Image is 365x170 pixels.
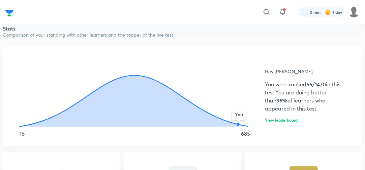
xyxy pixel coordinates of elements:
[5,8,13,18] img: Company Logo
[265,80,346,113] p: You were ranked in this test. You are doing better than of learners who appeared in this test.
[235,112,243,118] text: You
[348,6,360,18] img: Nishi raghuwanshi
[3,26,362,31] h4: Stats
[276,97,287,104] span: 96%
[3,31,362,38] p: Comparison of your standing with other learners and the topper of the live test
[18,130,25,138] p: -16
[241,130,250,138] p: 685
[5,8,13,16] a: Company Logo
[265,118,298,124] h6: View leaderboard
[306,81,326,88] span: 55/1470
[325,9,331,15] img: streak
[265,68,346,75] h5: Hey [PERSON_NAME],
